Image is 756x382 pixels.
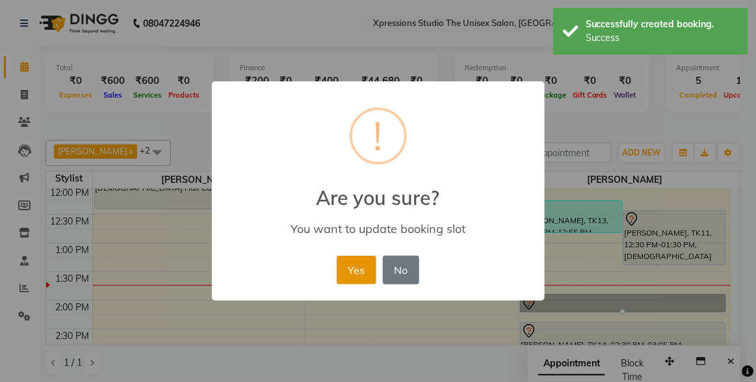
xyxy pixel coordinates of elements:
button: No [383,256,419,284]
div: Successfully created booking. [586,18,738,31]
div: ! [374,110,383,162]
div: Success [586,31,738,45]
button: Yes [337,256,376,284]
div: You want to update booking slot [230,221,525,236]
h2: Are you sure? [212,171,545,210]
